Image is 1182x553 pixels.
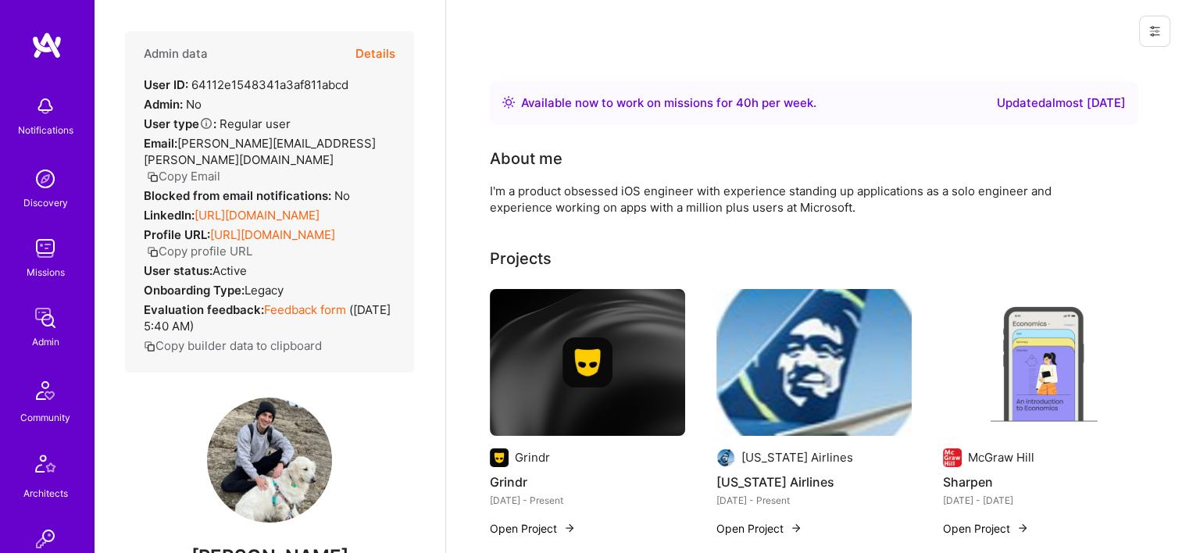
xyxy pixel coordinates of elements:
img: teamwork [30,233,61,264]
div: Grindr [515,449,550,466]
div: Discovery [23,194,68,211]
div: Architects [23,485,68,501]
button: Copy Email [147,168,220,184]
img: arrow-right [790,522,802,534]
div: ( [DATE] 5:40 AM ) [144,301,395,334]
img: arrow-right [563,522,576,534]
img: logo [31,31,62,59]
img: Architects [27,448,64,485]
div: Notifications [18,122,73,138]
img: Company logo [716,448,735,467]
img: Sharpen [943,289,1138,436]
strong: User status: [144,263,212,278]
strong: Email: [144,136,177,151]
img: cover [490,289,685,436]
img: bell [30,91,61,122]
strong: User type : [144,116,216,131]
img: Alaska Airlines [716,289,912,436]
button: Details [355,31,395,77]
button: Open Project [716,520,802,537]
div: No [144,187,350,204]
img: discovery [30,163,61,194]
strong: LinkedIn: [144,208,195,223]
strong: Admin: [144,97,183,112]
span: Active [212,263,247,278]
span: [PERSON_NAME][EMAIL_ADDRESS][PERSON_NAME][DOMAIN_NAME] [144,136,376,167]
div: McGraw Hill [968,449,1034,466]
h4: Sharpen [943,472,1138,492]
img: Community [27,372,64,409]
button: Copy profile URL [147,243,252,259]
strong: Evaluation feedback: [144,302,264,317]
img: Company logo [943,448,962,467]
div: Available now to work on missions for h per week . [521,94,816,112]
div: Admin [32,334,59,350]
a: Feedback form [264,302,346,317]
div: [DATE] - [DATE] [943,492,1138,508]
img: Availability [502,96,515,109]
a: [URL][DOMAIN_NAME] [195,208,320,223]
i: Help [199,116,213,130]
div: [DATE] - Present [490,492,685,508]
i: icon Copy [147,246,159,258]
img: admin teamwork [30,302,61,334]
img: User Avatar [207,398,332,523]
div: [DATE] - Present [716,492,912,508]
div: Updated almost [DATE] [997,94,1126,112]
div: No [144,96,202,112]
button: Copy builder data to clipboard [144,337,322,354]
i: icon Copy [144,341,155,352]
a: [URL][DOMAIN_NAME] [210,227,335,242]
img: Company logo [490,448,509,467]
div: Projects [490,247,552,270]
strong: Onboarding Type: [144,283,245,298]
div: 64112e1548341a3af811abcd [144,77,348,93]
div: Community [20,409,70,426]
i: icon Copy [147,171,159,183]
h4: [US_STATE] Airlines [716,472,912,492]
div: [US_STATE] Airlines [741,449,853,466]
img: Company logo [562,337,612,387]
strong: Blocked from email notifications: [144,188,334,203]
span: 40 [736,95,752,110]
strong: User ID: [144,77,188,92]
h4: Grindr [490,472,685,492]
div: About me [490,147,562,170]
button: Open Project [943,520,1029,537]
span: legacy [245,283,284,298]
button: Open Project [490,520,576,537]
h4: Admin data [144,47,208,61]
div: Regular user [144,116,291,132]
img: arrow-right [1016,522,1029,534]
div: I'm a product obsessed iOS engineer with experience standing up applications as a solo engineer a... [490,183,1115,216]
div: Missions [27,264,65,280]
strong: Profile URL: [144,227,210,242]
